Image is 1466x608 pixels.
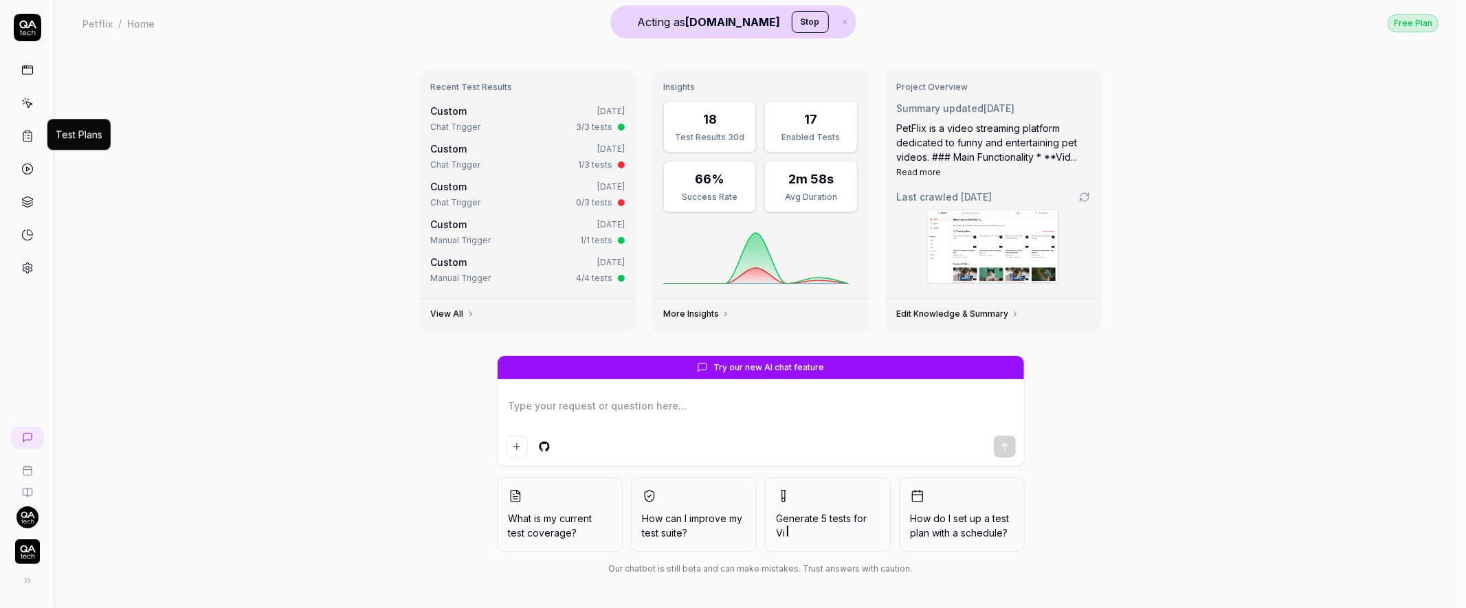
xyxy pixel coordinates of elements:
[672,131,747,144] div: Test Results 30d
[896,102,984,114] span: Summary updated
[118,16,122,30] div: /
[896,82,1091,93] h3: Project Overview
[597,181,625,192] time: [DATE]
[1388,14,1439,32] a: Free Plan
[896,122,1077,163] span: PetFlix is a video streaming platform dedicated to funny and entertaining pet videos. ### Main Fu...
[597,106,625,116] time: [DATE]
[576,196,612,209] div: 0/3 tests
[984,102,1014,114] time: [DATE]
[5,454,49,476] a: Book a call with us
[765,477,891,552] button: Generate 5 tests forVi
[663,308,730,319] a: More Insights
[911,511,1013,540] span: How do I set up a test plan with a schedule?
[82,16,113,30] div: Petflix
[788,170,834,188] div: 2m 58s
[497,563,1025,575] div: Our chatbot is still beta and can make mistakes. Trust answers with caution.
[961,191,992,203] time: [DATE]
[431,105,467,117] span: Custom
[597,257,625,267] time: [DATE]
[672,191,747,203] div: Success Rate
[431,308,475,319] a: View All
[773,191,848,203] div: Avg Duration
[431,218,467,230] span: Custom
[431,272,491,284] div: Manual Trigger
[576,121,612,133] div: 3/3 tests
[506,436,528,458] button: Add attachment
[643,511,745,540] span: How can I improve my test suite?
[11,427,44,449] a: New conversation
[431,181,467,192] span: Custom
[431,234,491,247] div: Manual Trigger
[1079,192,1090,203] a: Go to crawling settings
[431,143,467,155] span: Custom
[497,477,623,552] button: What is my current test coverage?
[805,110,818,128] div: 17
[16,506,38,528] img: 7ccf6c19-61ad-4a6c-8811-018b02a1b829.jpg
[428,101,628,136] a: Custom[DATE]Chat Trigger3/3 tests
[56,127,102,142] div: Test Plans
[896,308,1019,319] a: Edit Knowledge & Summary
[928,210,1058,283] img: Screenshot
[428,252,628,287] a: Custom[DATE]Manual Trigger4/4 tests
[5,476,49,498] a: Documentation
[703,110,717,128] div: 18
[713,361,824,374] span: Try our new AI chat feature
[580,234,612,247] div: 1/1 tests
[631,477,757,552] button: How can I improve my test suite?
[597,219,625,229] time: [DATE]
[792,11,829,33] button: Stop
[896,190,992,204] span: Last crawled
[431,159,481,171] div: Chat Trigger
[431,256,467,268] span: Custom
[899,477,1025,552] button: How do I set up a test plan with a schedule?
[597,144,625,154] time: [DATE]
[15,539,40,564] img: QA Tech Logo
[896,166,941,179] button: Read more
[431,121,481,133] div: Chat Trigger
[428,177,628,212] a: Custom[DATE]Chat Trigger0/3 tests
[431,196,481,209] div: Chat Trigger
[777,511,879,540] span: Generate 5 tests for
[509,511,611,540] span: What is my current test coverage?
[5,528,49,567] button: QA Tech Logo
[773,131,848,144] div: Enabled Tests
[428,139,628,174] a: Custom[DATE]Chat Trigger1/3 tests
[695,170,724,188] div: 66%
[777,527,786,539] span: Vi
[578,159,612,171] div: 1/3 tests
[428,214,628,249] a: Custom[DATE]Manual Trigger1/1 tests
[431,82,625,93] h3: Recent Test Results
[576,272,612,284] div: 4/4 tests
[127,16,155,30] div: Home
[663,82,858,93] h3: Insights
